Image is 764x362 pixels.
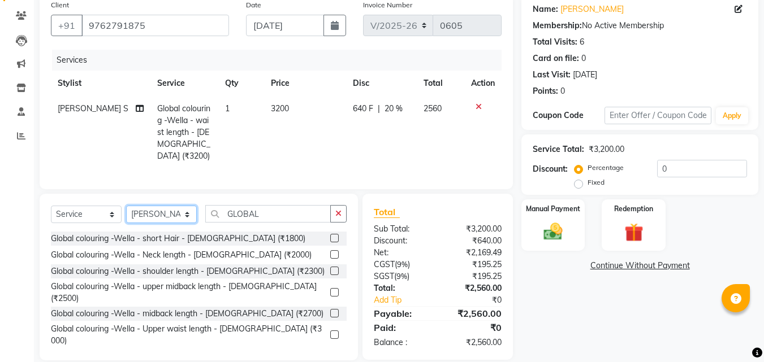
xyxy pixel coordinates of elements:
[580,36,584,48] div: 6
[438,271,510,282] div: ₹195.25
[533,36,577,48] div: Total Visits:
[560,85,565,97] div: 0
[365,294,450,306] a: Add Tip
[573,69,597,81] div: [DATE]
[374,206,400,218] span: Total
[438,235,510,247] div: ₹640.00
[51,265,325,277] div: Global colouring -Wella - shoulder length - [DEMOGRAPHIC_DATA] (₹2300)
[396,272,407,281] span: 9%
[533,20,747,32] div: No Active Membership
[218,71,264,96] th: Qty
[438,321,510,334] div: ₹0
[588,177,605,187] label: Fixed
[438,259,510,271] div: ₹195.25
[378,103,380,115] span: |
[365,282,438,294] div: Total:
[533,110,604,121] div: Coupon Code
[150,71,219,96] th: Service
[397,260,408,269] span: 9%
[614,204,653,214] label: Redemption
[533,143,584,155] div: Service Total:
[464,71,502,96] th: Action
[51,308,323,320] div: Global colouring -Wella - midback length - [DEMOGRAPHIC_DATA] (₹2700)
[533,20,582,32] div: Membership:
[205,205,331,223] input: Search or Scan
[533,53,579,64] div: Card on file:
[51,15,83,36] button: +91
[51,249,312,261] div: Global colouring -Wella - Neck length - [DEMOGRAPHIC_DATA] (₹2000)
[51,323,326,347] div: Global colouring -Wella - Upper waist length - [DEMOGRAPHIC_DATA] (₹3000)
[424,103,442,114] span: 2560
[605,107,711,124] input: Enter Offer / Coupon Code
[438,247,510,259] div: ₹2,169.49
[365,235,438,247] div: Discount:
[353,103,373,115] span: 640 F
[374,259,395,269] span: CGST
[365,223,438,235] div: Sub Total:
[58,103,128,114] span: [PERSON_NAME] S
[581,53,586,64] div: 0
[533,163,568,175] div: Discount:
[365,247,438,259] div: Net:
[589,143,624,155] div: ₹3,200.00
[374,271,394,281] span: SGST
[365,271,438,282] div: ( )
[524,260,756,272] a: Continue Without Payment
[438,307,510,320] div: ₹2,560.00
[51,71,150,96] th: Stylist
[417,71,464,96] th: Total
[588,163,624,173] label: Percentage
[385,103,403,115] span: 20 %
[533,85,558,97] div: Points:
[450,294,511,306] div: ₹0
[438,282,510,294] div: ₹2,560.00
[533,69,571,81] div: Last Visit:
[264,71,347,96] th: Price
[365,259,438,271] div: ( )
[438,223,510,235] div: ₹3,200.00
[560,3,624,15] a: [PERSON_NAME]
[81,15,229,36] input: Search by Name/Mobile/Email/Code
[365,321,438,334] div: Paid:
[51,233,305,245] div: Global colouring -Wella - short Hair - [DEMOGRAPHIC_DATA] (₹1800)
[533,3,558,15] div: Name:
[157,103,210,161] span: Global colouring -Wella - waist length - [DEMOGRAPHIC_DATA] (₹3200)
[716,107,748,124] button: Apply
[538,221,568,242] img: _cash.svg
[438,337,510,348] div: ₹2,560.00
[52,50,510,71] div: Services
[346,71,417,96] th: Disc
[225,103,230,114] span: 1
[526,204,580,214] label: Manual Payment
[271,103,289,114] span: 3200
[365,307,438,320] div: Payable:
[51,281,326,304] div: Global colouring -Wella - upper midback length - [DEMOGRAPHIC_DATA] (₹2500)
[619,221,649,244] img: _gift.svg
[365,337,438,348] div: Balance :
